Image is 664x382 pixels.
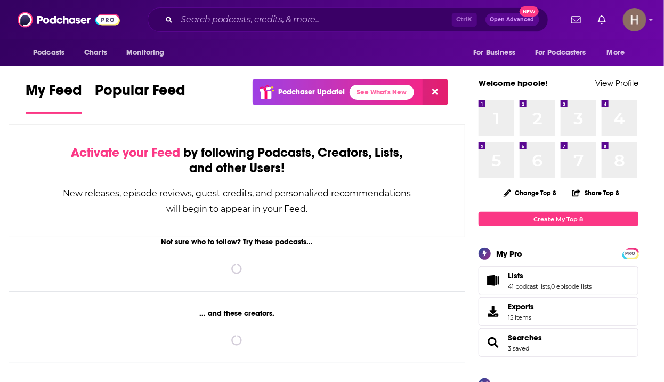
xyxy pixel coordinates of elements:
[479,297,638,326] a: Exports
[482,304,504,319] span: Exports
[595,78,638,88] a: View Profile
[452,13,477,27] span: Ctrl K
[119,43,178,63] button: open menu
[148,7,548,32] div: Search podcasts, credits, & more...
[77,43,114,63] a: Charts
[62,145,411,176] div: by following Podcasts, Creators, Lists, and other Users!
[508,314,534,321] span: 15 items
[279,87,345,97] p: Podchaser Update!
[18,10,120,30] img: Podchaser - Follow, Share and Rate Podcasts
[496,249,522,259] div: My Pro
[508,302,534,312] span: Exports
[508,283,550,290] a: 41 podcast lists
[350,85,414,100] a: See What's New
[623,8,646,31] span: Logged in as hpoole
[623,8,646,31] button: Show profile menu
[482,335,504,350] a: Searches
[520,6,539,17] span: New
[26,43,78,63] button: open menu
[497,186,563,200] button: Change Top 8
[95,81,185,114] a: Popular Feed
[9,309,465,318] div: ... and these creators.
[508,333,542,343] a: Searches
[26,81,82,114] a: My Feed
[473,45,515,60] span: For Business
[528,43,602,63] button: open menu
[177,11,452,28] input: Search podcasts, credits, & more...
[482,273,504,288] a: Lists
[479,266,638,295] span: Lists
[71,145,180,161] span: Activate your Feed
[600,43,638,63] button: open menu
[126,45,164,60] span: Monitoring
[84,45,107,60] span: Charts
[479,78,548,88] a: Welcome hpoole!
[466,43,529,63] button: open menu
[550,283,551,290] span: ,
[33,45,64,60] span: Podcasts
[567,11,585,29] a: Show notifications dropdown
[479,212,638,226] a: Create My Top 8
[479,328,638,357] span: Searches
[572,182,620,203] button: Share Top 8
[62,186,411,217] div: New releases, episode reviews, guest credits, and personalized recommendations will begin to appe...
[508,271,592,281] a: Lists
[26,81,82,106] span: My Feed
[551,283,592,290] a: 0 episode lists
[508,271,523,281] span: Lists
[9,237,465,246] div: Not sure who to follow? Try these podcasts...
[594,11,610,29] a: Show notifications dropdown
[535,45,586,60] span: For Podcasters
[490,17,535,22] span: Open Advanced
[508,345,529,352] a: 3 saved
[485,13,539,26] button: Open AdvancedNew
[624,249,637,257] a: PRO
[623,8,646,31] img: User Profile
[607,45,625,60] span: More
[95,81,185,106] span: Popular Feed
